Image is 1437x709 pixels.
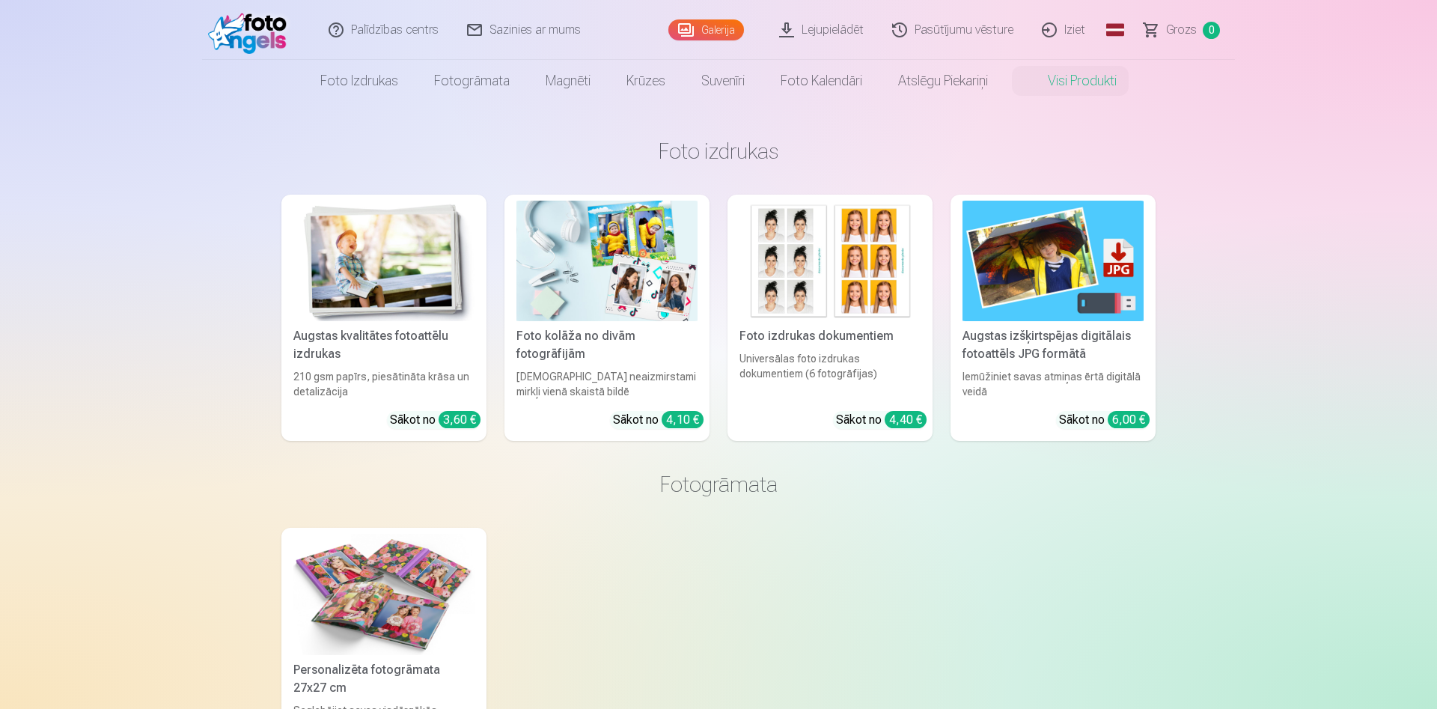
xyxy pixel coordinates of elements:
img: Foto izdrukas dokumentiem [739,201,921,321]
div: Foto izdrukas dokumentiem [733,327,927,345]
div: 210 gsm papīrs, piesātināta krāsa un detalizācija [287,369,480,399]
div: Universālas foto izdrukas dokumentiem (6 fotogrāfijas) [733,351,927,399]
div: Augstas izšķirtspējas digitālais fotoattēls JPG formātā [957,327,1150,363]
a: Foto kolāža no divām fotogrāfijāmFoto kolāža no divām fotogrāfijām[DEMOGRAPHIC_DATA] neaizmirstam... [504,195,710,441]
a: Magnēti [528,60,608,102]
span: 0 [1203,22,1220,39]
a: Augstas kvalitātes fotoattēlu izdrukasAugstas kvalitātes fotoattēlu izdrukas210 gsm papīrs, piesā... [281,195,486,441]
a: Galerija [668,19,744,40]
a: Augstas izšķirtspējas digitālais fotoattēls JPG formātāAugstas izšķirtspējas digitālais fotoattēl... [951,195,1156,441]
h3: Foto izdrukas [293,138,1144,165]
a: Foto izdrukas [302,60,416,102]
a: Atslēgu piekariņi [880,60,1006,102]
a: Fotogrāmata [416,60,528,102]
a: Foto izdrukas dokumentiemFoto izdrukas dokumentiemUniversālas foto izdrukas dokumentiem (6 fotogr... [727,195,933,441]
img: Personalizēta fotogrāmata 27x27 cm [293,534,475,654]
a: Suvenīri [683,60,763,102]
img: Augstas kvalitātes fotoattēlu izdrukas [293,201,475,321]
div: Sākot no [1059,411,1150,429]
span: Grozs [1166,21,1197,39]
div: Sākot no [390,411,480,429]
div: 4,10 € [662,411,704,428]
img: Foto kolāža no divām fotogrāfijām [516,201,698,321]
div: 3,60 € [439,411,480,428]
h3: Fotogrāmata [293,471,1144,498]
img: /fa1 [208,6,294,54]
img: Augstas izšķirtspējas digitālais fotoattēls JPG formātā [962,201,1144,321]
div: [DEMOGRAPHIC_DATA] neaizmirstami mirkļi vienā skaistā bildē [510,369,704,399]
div: Augstas kvalitātes fotoattēlu izdrukas [287,327,480,363]
div: 6,00 € [1108,411,1150,428]
div: Iemūžiniet savas atmiņas ērtā digitālā veidā [957,369,1150,399]
div: Personalizēta fotogrāmata 27x27 cm [287,661,480,697]
div: Foto kolāža no divām fotogrāfijām [510,327,704,363]
div: Sākot no [613,411,704,429]
a: Foto kalendāri [763,60,880,102]
div: Sākot no [836,411,927,429]
div: 4,40 € [885,411,927,428]
a: Visi produkti [1006,60,1135,102]
a: Krūzes [608,60,683,102]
